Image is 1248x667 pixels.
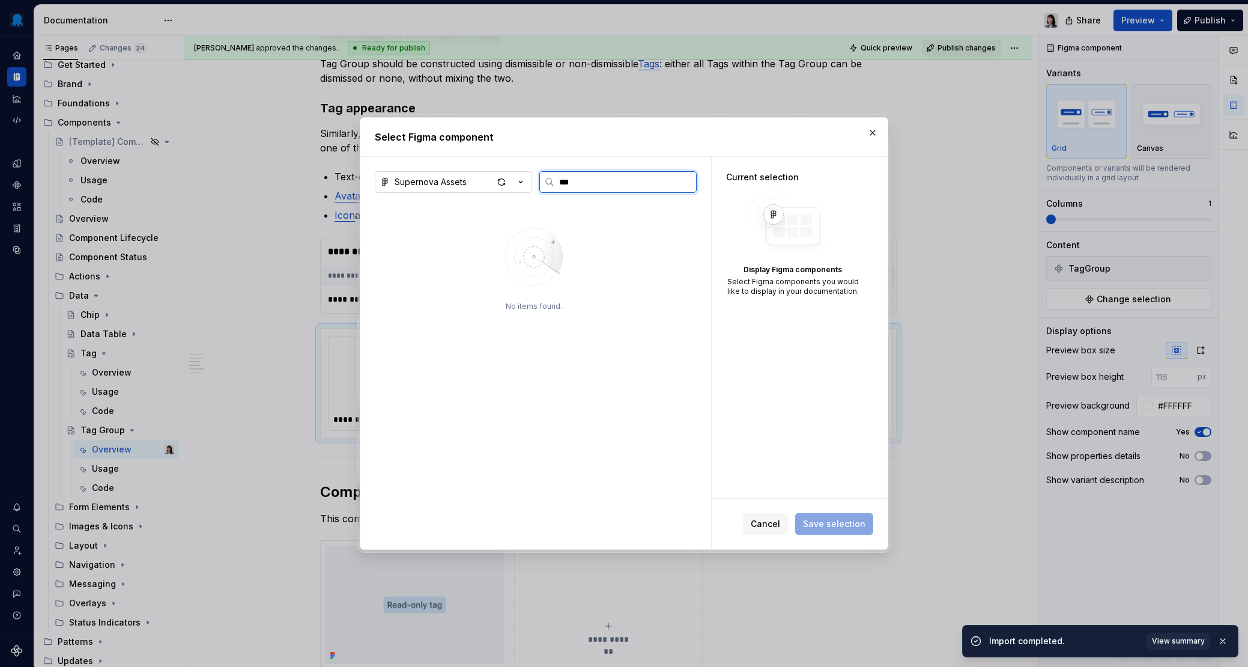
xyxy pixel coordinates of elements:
div: Import completed. [989,635,1139,647]
div: Supernova Assets [395,176,467,188]
div: Display Figma components [726,265,859,275]
button: Supernova Assets [375,171,532,193]
button: View summary [1147,633,1210,650]
div: No items found. [506,302,562,311]
span: Cancel [751,518,780,530]
div: Current selection [726,171,859,183]
h2: Select Figma component [375,130,873,144]
span: View summary [1152,636,1205,646]
button: Cancel [743,513,788,535]
div: Select Figma components you would like to display in your documentation. [726,277,859,296]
